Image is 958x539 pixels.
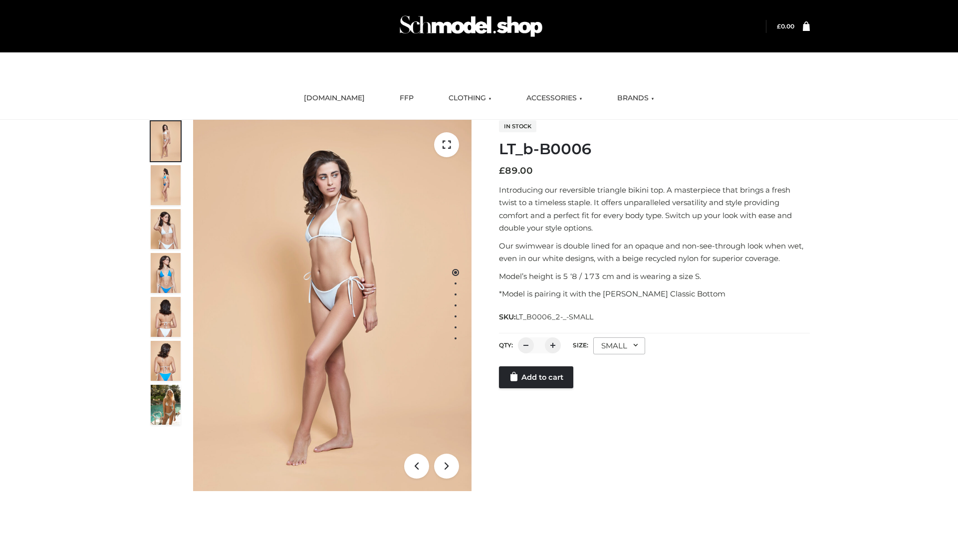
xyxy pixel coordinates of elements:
label: QTY: [499,341,513,349]
img: ArielClassicBikiniTop_CloudNine_AzureSky_OW114ECO_3-scaled.jpg [151,209,181,249]
img: ArielClassicBikiniTop_CloudNine_AzureSky_OW114ECO_4-scaled.jpg [151,253,181,293]
a: FFP [392,87,421,109]
span: In stock [499,120,536,132]
a: CLOTHING [441,87,499,109]
p: Our swimwear is double lined for an opaque and non-see-through look when wet, even in our white d... [499,240,810,265]
img: ArielClassicBikiniTop_CloudNine_AzureSky_OW114ECO_8-scaled.jpg [151,341,181,381]
a: £0.00 [777,22,794,30]
img: Schmodel Admin 964 [396,6,546,46]
div: SMALL [593,337,645,354]
span: £ [777,22,781,30]
img: Arieltop_CloudNine_AzureSky2.jpg [151,385,181,425]
img: ArielClassicBikiniTop_CloudNine_AzureSky_OW114ECO_1-scaled.jpg [151,121,181,161]
a: BRANDS [610,87,662,109]
img: ArielClassicBikiniTop_CloudNine_AzureSky_OW114ECO_1 [193,120,472,491]
span: £ [499,165,505,176]
a: [DOMAIN_NAME] [296,87,372,109]
p: *Model is pairing it with the [PERSON_NAME] Classic Bottom [499,287,810,300]
h1: LT_b-B0006 [499,140,810,158]
img: ArielClassicBikiniTop_CloudNine_AzureSky_OW114ECO_7-scaled.jpg [151,297,181,337]
span: SKU: [499,311,594,323]
span: LT_B0006_2-_-SMALL [515,312,593,321]
label: Size: [573,341,588,349]
p: Model’s height is 5 ‘8 / 173 cm and is wearing a size S. [499,270,810,283]
bdi: 89.00 [499,165,533,176]
img: ArielClassicBikiniTop_CloudNine_AzureSky_OW114ECO_2-scaled.jpg [151,165,181,205]
bdi: 0.00 [777,22,794,30]
a: ACCESSORIES [519,87,590,109]
a: Add to cart [499,366,573,388]
p: Introducing our reversible triangle bikini top. A masterpiece that brings a fresh twist to a time... [499,184,810,235]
